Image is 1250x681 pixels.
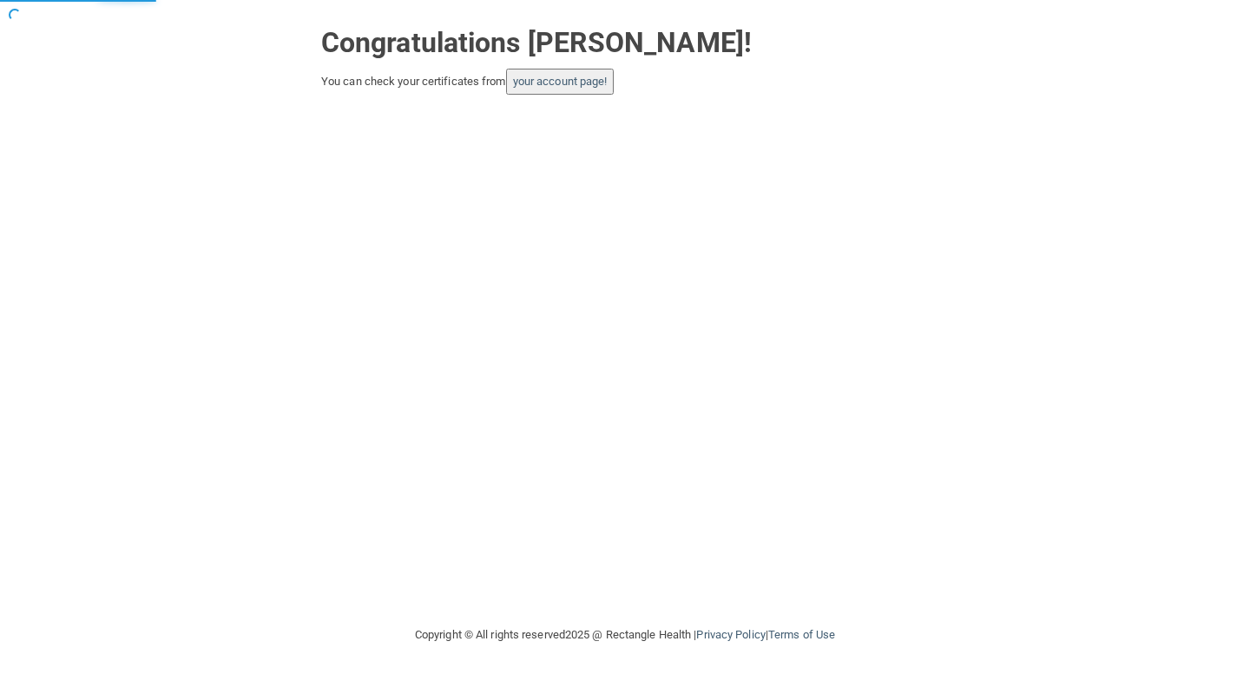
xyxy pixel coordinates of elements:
a: Privacy Policy [696,628,765,641]
button: your account page! [506,69,615,95]
div: Copyright © All rights reserved 2025 @ Rectangle Health | | [308,607,942,663]
strong: Congratulations [PERSON_NAME]! [321,26,752,59]
div: You can check your certificates from [321,69,929,95]
a: Terms of Use [768,628,835,641]
a: your account page! [513,75,608,88]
